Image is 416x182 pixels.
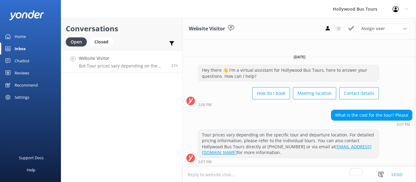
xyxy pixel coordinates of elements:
textarea: To enrich screen reader interactions, please activate Accessibility in Grammarly extension settings [183,167,416,182]
p: Bot: Tour prices vary depending on the specific tour and departure location. For detailed pricing... [79,63,167,69]
div: Chatbot [15,55,30,67]
div: Hey there 👋 I'm a virtual assistant for Hollywood Bus Tours, here to answer your questions. How c... [198,65,379,81]
strong: 2:07 PM [397,123,410,126]
a: Website VisitorBot:Tour prices vary depending on the specific tour and departure location. For de... [61,50,182,73]
h3: Website Visitor [189,25,225,33]
div: Tour prices vary depending on the specific tour and departure location. For detailed pricing info... [198,130,379,158]
span: Sep 05 2025 02:07pm (UTC -07:00) America/Tijuana [171,63,178,68]
div: Home [15,30,26,43]
div: Assign User [358,24,410,33]
div: Open [66,37,87,46]
div: Sep 05 2025 02:06pm (UTC -07:00) America/Tijuana [198,102,379,107]
div: Inbox [15,43,26,55]
a: Open [66,38,90,45]
strong: 2:06 PM [198,103,212,107]
a: Closed [90,38,116,45]
div: Support Docs [19,152,44,164]
div: Recommend [15,79,38,91]
img: yonder-white-logo.png [9,10,44,20]
button: How do I book [252,87,290,99]
h4: Website Visitor [79,55,167,62]
div: Settings [15,91,29,103]
div: Sep 05 2025 02:07pm (UTC -07:00) America/Tijuana [331,122,412,126]
span: Assign user [361,25,385,32]
span: [DATE] [290,54,309,60]
div: Reviews [15,67,29,79]
button: Meeting location [293,87,336,99]
a: [EMAIL_ADDRESS][DOMAIN_NAME] [202,144,372,156]
div: What is the cost for the tour? Please [331,110,412,120]
h2: Conversations [66,23,178,34]
strong: 2:07 PM [198,160,212,164]
div: Help [27,164,35,176]
div: Sep 05 2025 02:07pm (UTC -07:00) America/Tijuana [198,160,379,164]
button: Contact details [339,87,379,99]
div: Closed [90,37,113,46]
